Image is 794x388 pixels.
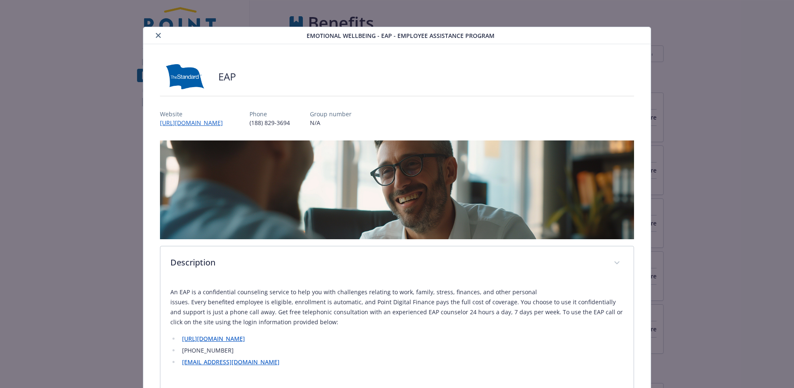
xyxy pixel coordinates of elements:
p: Phone [250,110,290,118]
a: [URL][DOMAIN_NAME] [182,335,245,343]
p: N/A [310,118,352,127]
p: Website [160,110,230,118]
p: (188) 829-3694 [250,118,290,127]
img: banner [160,140,634,239]
img: Standard Insurance Company [160,64,210,89]
p: Group number [310,110,352,118]
h2: EAP [218,70,236,84]
a: [URL][DOMAIN_NAME] [160,119,230,127]
button: close [153,30,163,40]
p: Description [170,256,604,269]
div: Description [160,246,634,280]
p: An EAP is a confidential counseling service to help you with challenges relating to work, family,... [170,287,624,327]
li: [PHONE_NUMBER] [180,345,624,355]
a: [EMAIL_ADDRESS][DOMAIN_NAME] [182,358,280,366]
span: Emotional Wellbeing - EAP - Employee Assistance Program [307,31,494,40]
